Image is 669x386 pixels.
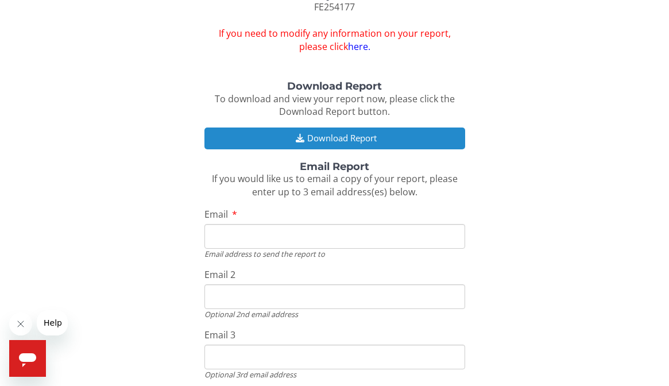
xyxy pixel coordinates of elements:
[204,309,465,319] div: Optional 2nd email address
[348,40,370,53] a: here.
[204,27,465,53] span: If you need to modify any information on your report, please click
[204,128,465,149] button: Download Report
[314,1,355,13] span: FE254177
[204,329,235,341] span: Email 3
[204,268,235,281] span: Email 2
[212,172,458,198] span: If you would like us to email a copy of your report, please enter up to 3 email address(es) below.
[287,80,382,92] strong: Download Report
[300,160,369,173] strong: Email Report
[9,340,46,377] iframe: Button to launch messaging window
[204,208,228,221] span: Email
[9,312,32,335] iframe: Close message
[204,249,465,259] div: Email address to send the report to
[215,92,455,118] span: To download and view your report now, please click the Download Report button.
[37,310,68,335] iframe: Message from company
[204,369,465,380] div: Optional 3rd email address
